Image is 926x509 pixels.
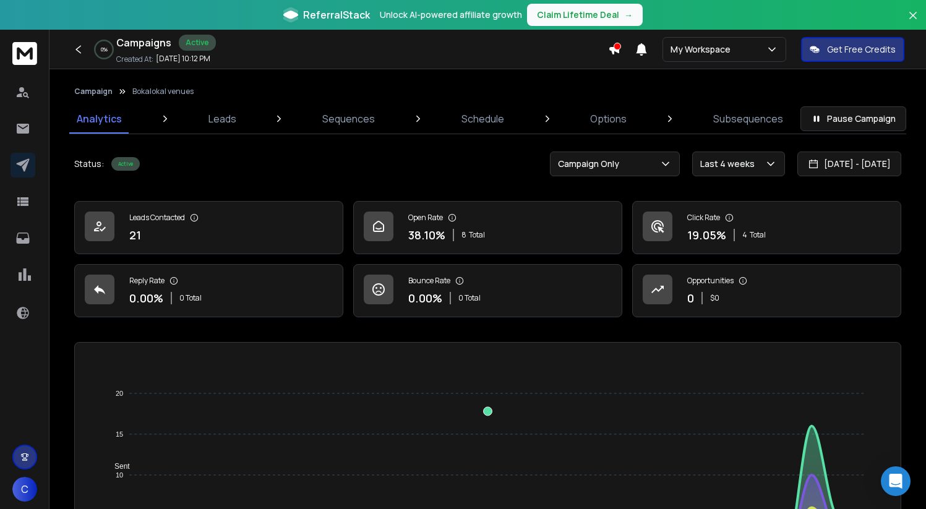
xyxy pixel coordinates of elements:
[74,264,343,317] a: Reply Rate0.00%0 Total
[20,20,30,30] img: logo_orange.svg
[74,87,113,96] button: Campaign
[687,213,720,223] p: Click Rate
[303,7,370,22] span: ReferralStack
[208,111,236,126] p: Leads
[380,9,522,21] p: Unlock AI-powered affiliate growth
[12,477,37,502] button: C
[179,35,216,51] div: Active
[69,104,129,134] a: Analytics
[77,111,122,126] p: Analytics
[20,32,30,42] img: website_grey.svg
[458,293,481,303] p: 0 Total
[710,293,719,303] p: $ 0
[129,213,185,223] p: Leads Contacted
[101,46,108,53] p: 0 %
[687,226,726,244] p: 19.05 %
[129,276,165,286] p: Reply Rate
[881,466,911,496] div: Open Intercom Messenger
[706,104,791,134] a: Subsequences
[800,106,906,131] button: Pause Campaign
[469,230,485,240] span: Total
[116,390,123,397] tspan: 20
[179,293,202,303] p: 0 Total
[461,111,504,126] p: Schedule
[632,201,901,254] a: Click Rate19.05%4Total
[353,264,622,317] a: Bounce Rate0.00%0 Total
[713,111,783,126] p: Subsequences
[750,230,766,240] span: Total
[74,201,343,254] a: Leads Contacted21
[632,264,901,317] a: Opportunities0$0
[116,35,171,50] h1: Campaigns
[116,430,123,438] tspan: 15
[408,289,442,307] p: 0.00 %
[116,54,153,64] p: Created At:
[353,201,622,254] a: Open Rate38.10%8Total
[129,226,141,244] p: 21
[32,32,88,42] div: Domain: [URL]
[700,158,760,170] p: Last 4 weeks
[583,104,634,134] a: Options
[408,226,445,244] p: 38.10 %
[827,43,896,56] p: Get Free Credits
[132,87,194,96] p: Bokalokal venues
[156,54,210,64] p: [DATE] 10:12 PM
[408,213,443,223] p: Open Rate
[461,230,466,240] span: 8
[35,20,61,30] div: v 4.0.25
[322,111,375,126] p: Sequences
[408,276,450,286] p: Bounce Rate
[137,73,208,81] div: Keywords by Traffic
[797,152,901,176] button: [DATE] - [DATE]
[527,4,643,26] button: Claim Lifetime Deal→
[558,158,624,170] p: Campaign Only
[905,7,921,37] button: Close banner
[111,157,140,171] div: Active
[801,37,904,62] button: Get Free Credits
[129,289,163,307] p: 0.00 %
[47,73,111,81] div: Domain Overview
[590,111,627,126] p: Options
[33,72,43,82] img: tab_domain_overview_orange.svg
[687,289,694,307] p: 0
[687,276,734,286] p: Opportunities
[105,462,130,471] span: Sent
[74,158,104,170] p: Status:
[671,43,735,56] p: My Workspace
[123,72,133,82] img: tab_keywords_by_traffic_grey.svg
[201,104,244,134] a: Leads
[624,9,633,21] span: →
[454,104,512,134] a: Schedule
[315,104,382,134] a: Sequences
[742,230,747,240] span: 4
[116,471,123,479] tspan: 10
